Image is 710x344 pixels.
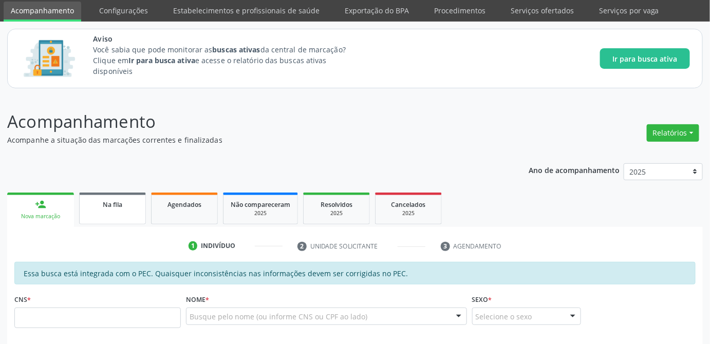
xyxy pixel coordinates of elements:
p: Acompanhe a situação das marcações correntes e finalizadas [7,135,494,145]
span: Na fila [103,200,122,209]
a: Configurações [92,2,155,20]
span: Agendados [167,200,201,209]
strong: buscas ativas [212,45,260,54]
span: Aviso [93,33,365,44]
a: Serviços ofertados [503,2,581,20]
div: 2025 [311,209,362,217]
p: Você sabia que pode monitorar as da central de marcação? Clique em e acesse o relatório das busca... [93,44,365,77]
div: 2025 [231,209,290,217]
div: 1 [189,241,198,251]
label: CNS [14,292,31,308]
p: Acompanhamento [7,109,494,135]
div: Indivíduo [201,241,235,251]
a: Acompanhamento [4,2,81,22]
p: Ano de acompanhamento [529,163,620,176]
span: Cancelados [391,200,426,209]
label: Sexo [472,292,492,308]
span: Não compareceram [231,200,290,209]
a: Estabelecimentos e profissionais de saúde [166,2,327,20]
span: Resolvidos [321,200,352,209]
span: Ir para busca ativa [612,53,678,64]
button: Ir para busca ativa [600,48,690,69]
a: Serviços por vaga [592,2,666,20]
a: Procedimentos [427,2,493,20]
img: Imagem de CalloutCard [20,35,79,82]
div: 2025 [383,209,434,217]
div: Essa busca está integrada com o PEC. Quaisquer inconsistências nas informações devem ser corrigid... [14,262,696,284]
div: Nova marcação [14,213,67,220]
button: Relatórios [647,124,699,142]
div: person_add [35,199,46,210]
strong: Ir para busca ativa [128,55,195,65]
span: Busque pelo nome (ou informe CNS ou CPF ao lado) [190,311,367,322]
a: Exportação do BPA [338,2,416,20]
span: Selecione o sexo [476,311,532,322]
label: Nome [186,292,209,308]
